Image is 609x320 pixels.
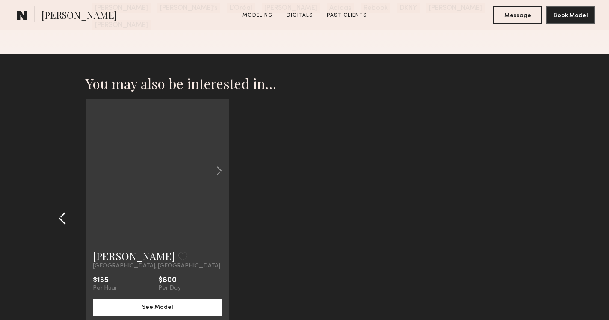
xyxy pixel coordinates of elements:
div: Per Day [158,285,181,292]
a: [PERSON_NAME] [93,249,175,263]
button: Book Model [546,6,595,24]
a: Past Clients [323,12,370,19]
h2: You may also be interested in… [86,75,523,92]
a: Book Model [546,11,595,18]
div: $135 [93,276,117,285]
button: See Model [93,299,222,316]
a: Digitals [283,12,316,19]
a: See Model [93,303,222,310]
a: Modeling [239,12,276,19]
div: Per Hour [93,285,117,292]
button: Message [493,6,542,24]
span: [PERSON_NAME] [41,9,117,24]
div: $800 [158,276,181,285]
span: [GEOGRAPHIC_DATA], [GEOGRAPHIC_DATA] [93,263,220,270]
